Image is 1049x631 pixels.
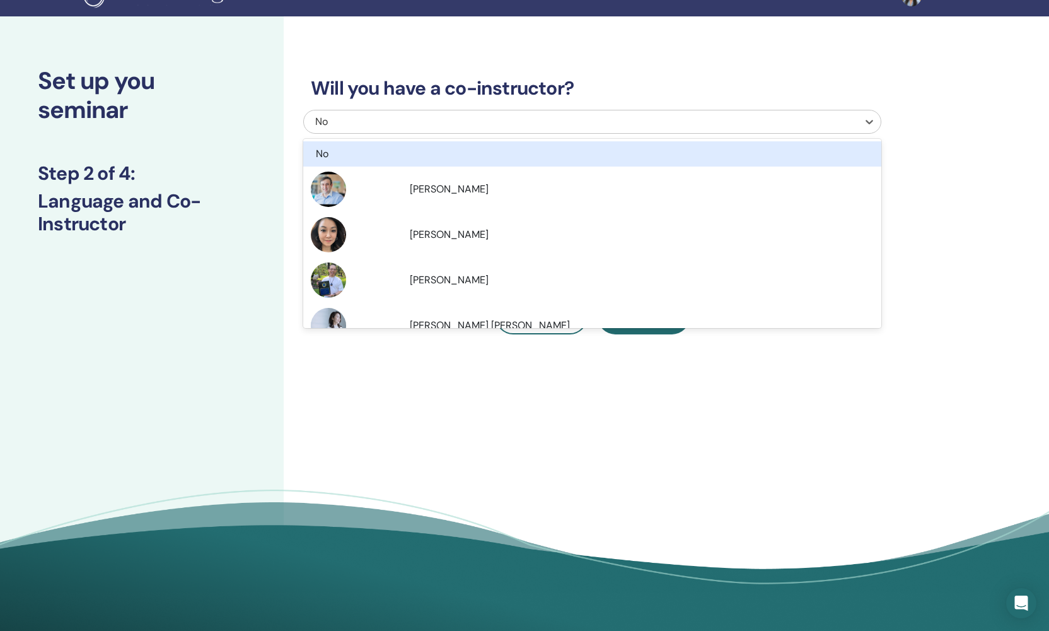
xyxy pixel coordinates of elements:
[410,273,489,286] span: [PERSON_NAME]
[315,115,328,128] span: No
[311,172,346,207] img: default.jpg
[410,319,570,332] span: [PERSON_NAME] [PERSON_NAME]
[311,262,346,298] img: default.jpg
[311,308,346,343] img: default.jpg
[38,67,246,124] h2: Set up you seminar
[410,182,489,196] span: [PERSON_NAME]
[38,162,246,185] h3: Step 2 of 4 :
[410,228,489,241] span: [PERSON_NAME]
[38,190,246,235] h3: Language and Co-Instructor
[1006,588,1036,618] div: Open Intercom Messenger
[303,77,881,100] h3: Will you have a co-instructor?
[311,217,346,252] img: default.jpg
[316,147,328,160] span: No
